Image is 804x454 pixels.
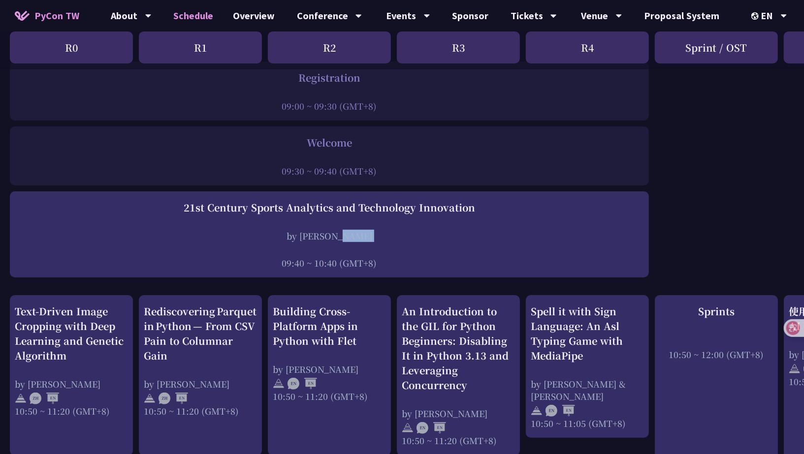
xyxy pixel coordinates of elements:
[15,257,644,269] div: 09:40 ~ 10:40 (GMT+8)
[15,378,128,390] div: by [PERSON_NAME]
[15,304,128,417] a: Text-Driven Image Cropping with Deep Learning and Genetic Algorithm by [PERSON_NAME] 10:50 ~ 11:2...
[402,434,515,447] div: 10:50 ~ 11:20 (GMT+8)
[402,304,515,447] a: An Introduction to the GIL for Python Beginners: Disabling It in Python 3.13 and Leveraging Concu...
[397,31,520,63] div: R3
[15,200,644,269] a: 21st Century Sports Analytics and Technology Innovation by [PERSON_NAME] 09:40 ~ 10:40 (GMT+8)
[402,422,414,434] img: svg+xml;base64,PHN2ZyB4bWxucz0iaHR0cDovL3d3dy53My5vcmcvMjAwMC9zdmciIHdpZHRoPSIyNCIgaGVpZ2h0PSIyNC...
[15,135,644,150] div: Welcome
[531,304,644,429] a: Spell it with Sign Language: An Asl Typing Game with MediaPipe by [PERSON_NAME] & [PERSON_NAME] 1...
[402,407,515,420] div: by [PERSON_NAME]
[144,378,257,390] div: by [PERSON_NAME]
[531,304,644,363] div: Spell it with Sign Language: An Asl Typing Game with MediaPipe
[660,348,773,361] div: 10:50 ~ 12:00 (GMT+8)
[531,405,543,417] img: svg+xml;base64,PHN2ZyB4bWxucz0iaHR0cDovL3d3dy53My5vcmcvMjAwMC9zdmciIHdpZHRoPSIyNCIgaGVpZ2h0PSIyNC...
[789,363,801,375] img: svg+xml;base64,PHN2ZyB4bWxucz0iaHR0cDovL3d3dy53My5vcmcvMjAwMC9zdmciIHdpZHRoPSIyNCIgaGVpZ2h0PSIyNC...
[15,70,644,85] div: Registration
[15,393,27,404] img: svg+xml;base64,PHN2ZyB4bWxucz0iaHR0cDovL3d3dy53My5vcmcvMjAwMC9zdmciIHdpZHRoPSIyNCIgaGVpZ2h0PSIyNC...
[526,31,649,63] div: R4
[139,31,262,63] div: R1
[15,304,128,363] div: Text-Driven Image Cropping with Deep Learning and Genetic Algorithm
[273,378,285,390] img: svg+xml;base64,PHN2ZyB4bWxucz0iaHR0cDovL3d3dy53My5vcmcvMjAwMC9zdmciIHdpZHRoPSIyNCIgaGVpZ2h0PSIyNC...
[144,304,257,363] div: Rediscovering Parquet in Python — From CSV Pain to Columnar Gain
[660,304,773,319] div: Sprints
[531,417,644,429] div: 10:50 ~ 11:05 (GMT+8)
[144,393,156,404] img: svg+xml;base64,PHN2ZyB4bWxucz0iaHR0cDovL3d3dy53My5vcmcvMjAwMC9zdmciIHdpZHRoPSIyNCIgaGVpZ2h0PSIyNC...
[288,378,317,390] img: ENEN.5a408d1.svg
[144,405,257,417] div: 10:50 ~ 11:20 (GMT+8)
[159,393,188,404] img: ZHEN.371966e.svg
[15,230,644,242] div: by [PERSON_NAME]
[34,8,79,23] span: PyCon TW
[268,31,391,63] div: R2
[30,393,59,404] img: ZHEN.371966e.svg
[144,304,257,417] a: Rediscovering Parquet in Python — From CSV Pain to Columnar Gain by [PERSON_NAME] 10:50 ~ 11:20 (...
[417,422,446,434] img: ENEN.5a408d1.svg
[655,31,778,63] div: Sprint / OST
[273,304,386,348] div: Building Cross-Platform Apps in Python with Flet
[402,304,515,393] div: An Introduction to the GIL for Python Beginners: Disabling It in Python 3.13 and Leveraging Concu...
[531,378,644,402] div: by [PERSON_NAME] & [PERSON_NAME]
[273,304,386,402] a: Building Cross-Platform Apps in Python with Flet by [PERSON_NAME] 10:50 ~ 11:20 (GMT+8)
[15,100,644,112] div: 09:00 ~ 09:30 (GMT+8)
[5,3,89,28] a: PyCon TW
[751,12,761,20] img: Locale Icon
[273,390,386,402] div: 10:50 ~ 11:20 (GMT+8)
[15,11,30,21] img: Home icon of PyCon TW 2025
[15,165,644,177] div: 09:30 ~ 09:40 (GMT+8)
[15,200,644,215] div: 21st Century Sports Analytics and Technology Innovation
[10,31,133,63] div: R0
[546,405,575,417] img: ENEN.5a408d1.svg
[273,363,386,375] div: by [PERSON_NAME]
[15,405,128,417] div: 10:50 ~ 11:20 (GMT+8)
